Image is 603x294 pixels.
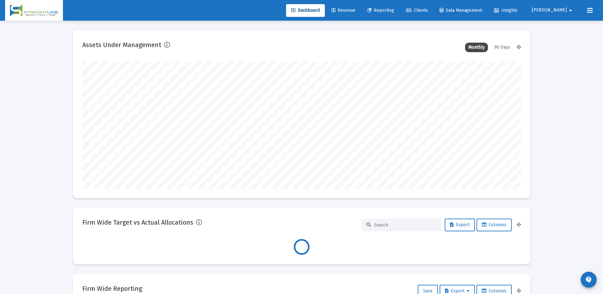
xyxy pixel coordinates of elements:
span: Export [450,222,469,227]
a: Clients [401,4,433,17]
mat-icon: arrow_drop_down [567,4,574,17]
div: Monthly [465,43,488,52]
span: Save [423,288,433,294]
span: Export [445,288,469,294]
span: Data Management [440,8,482,13]
h2: Firm Wide Target vs Actual Allocations [82,217,193,227]
span: Insights [494,8,517,13]
span: Columns [482,288,506,294]
a: Data Management [435,4,487,17]
button: Export [445,219,475,231]
div: 90 Days [491,43,513,52]
input: Search [374,222,436,228]
span: Reporting [367,8,394,13]
button: [PERSON_NAME] [524,4,582,17]
span: Revenue [332,8,355,13]
a: Revenue [326,4,360,17]
img: Dashboard [10,4,58,17]
a: Insights [489,4,523,17]
a: Reporting [362,4,399,17]
span: Clients [406,8,428,13]
mat-icon: contact_support [585,276,593,283]
a: Dashboard [286,4,325,17]
h2: Assets Under Management [82,40,161,50]
span: Dashboard [291,8,320,13]
h2: Firm Wide Reporting [82,283,142,294]
button: Columns [476,219,512,231]
span: Columns [482,222,506,227]
span: [PERSON_NAME] [532,8,567,13]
